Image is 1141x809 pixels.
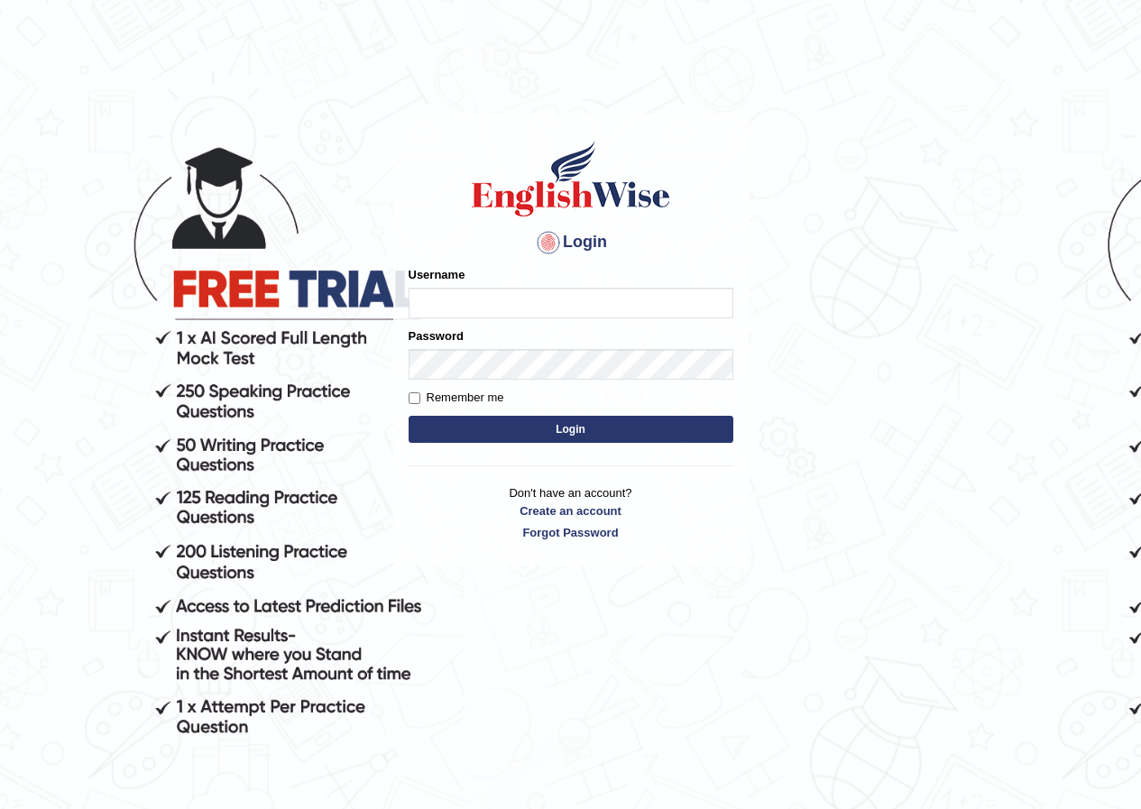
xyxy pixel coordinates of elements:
[468,138,674,219] img: Logo of English Wise sign in for intelligent practice with AI
[409,228,733,257] h4: Login
[409,389,504,407] label: Remember me
[409,266,465,283] label: Username
[409,502,733,519] a: Create an account
[409,392,420,404] input: Remember me
[409,327,464,345] label: Password
[409,416,733,443] button: Login
[409,524,733,541] a: Forgot Password
[409,484,733,540] p: Don't have an account?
